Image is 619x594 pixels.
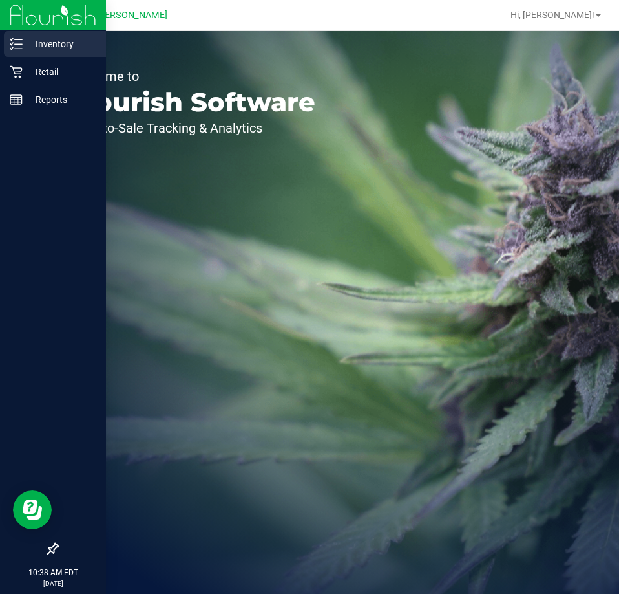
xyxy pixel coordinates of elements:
p: Retail [23,64,100,80]
p: Reports [23,92,100,107]
p: 10:38 AM EDT [6,567,100,578]
inline-svg: Retail [10,65,23,78]
inline-svg: Reports [10,93,23,106]
p: Flourish Software [70,89,315,115]
span: Hi, [PERSON_NAME]! [510,10,594,20]
p: Seed-to-Sale Tracking & Analytics [70,122,315,135]
p: Inventory [23,36,100,52]
p: [DATE] [6,578,100,588]
p: Welcome to [70,70,315,83]
iframe: Resource center [13,490,52,529]
span: [PERSON_NAME] [96,10,167,21]
inline-svg: Inventory [10,38,23,50]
